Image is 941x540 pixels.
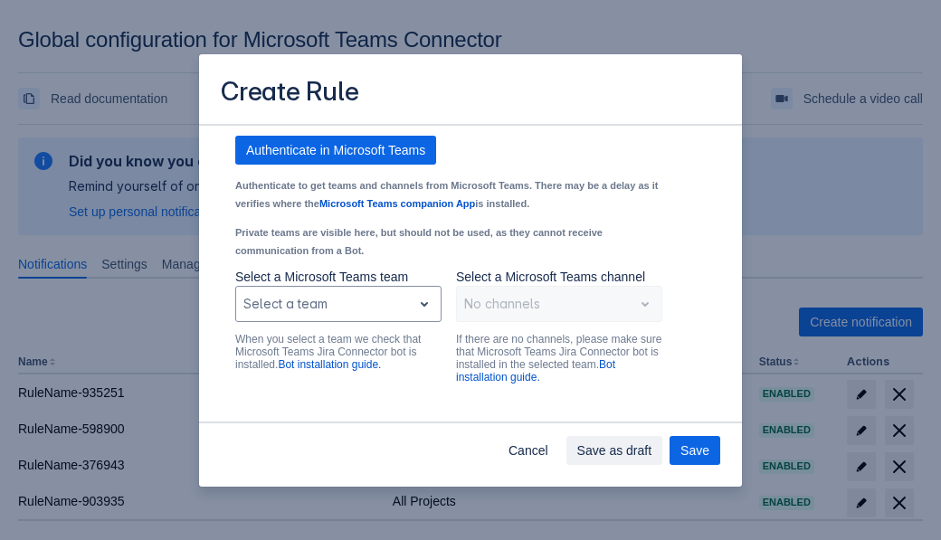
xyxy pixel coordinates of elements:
[246,136,425,165] span: Authenticate in Microsoft Teams
[566,436,663,465] button: Save as draft
[319,198,475,209] a: Microsoft Teams companion App
[456,268,662,286] p: Select a Microsoft Teams channel
[278,358,381,371] a: Bot installation guide.
[509,436,548,465] span: Cancel
[199,124,742,423] div: Scrollable content
[235,227,603,256] small: Private teams are visible here, but should not be used, as they cannot receive communication from...
[235,333,442,371] p: When you select a team we check that Microsoft Teams Jira Connector bot is installed.
[221,76,359,111] h3: Create Rule
[670,436,720,465] button: Save
[456,358,615,384] a: Bot installation guide.
[235,268,442,286] p: Select a Microsoft Teams team
[235,136,436,165] button: Authenticate in Microsoft Teams
[577,436,652,465] span: Save as draft
[498,436,559,465] button: Cancel
[413,293,435,315] span: open
[680,436,709,465] span: Save
[456,333,662,384] p: If there are no channels, please make sure that Microsoft Teams Jira Connector bot is installed i...
[235,418,706,443] div: Enabled
[235,180,658,209] small: Authenticate to get teams and channels from Microsoft Teams. There may be a delay as it verifies ...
